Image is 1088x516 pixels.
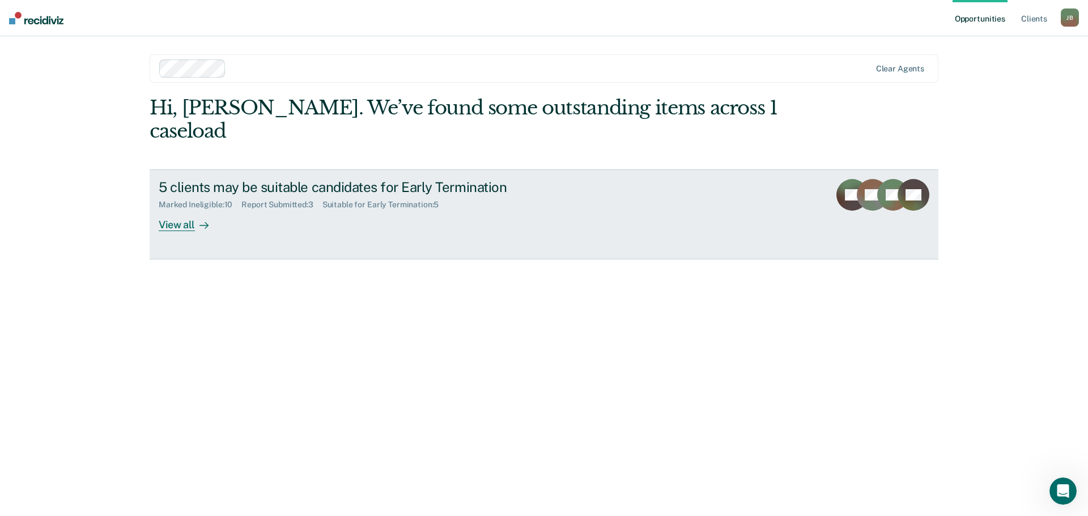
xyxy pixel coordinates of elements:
[1049,477,1077,505] iframe: Intercom live chat
[159,179,556,195] div: 5 clients may be suitable candidates for Early Termination
[876,64,924,74] div: Clear agents
[322,200,448,210] div: Suitable for Early Termination : 5
[241,200,322,210] div: Report Submitted : 3
[1061,8,1079,27] div: J B
[159,210,222,232] div: View all
[150,169,938,259] a: 5 clients may be suitable candidates for Early TerminationMarked Ineligible:10Report Submitted:3S...
[159,200,241,210] div: Marked Ineligible : 10
[1061,8,1079,27] button: JB
[9,12,63,24] img: Recidiviz
[150,96,781,143] div: Hi, [PERSON_NAME]. We’ve found some outstanding items across 1 caseload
